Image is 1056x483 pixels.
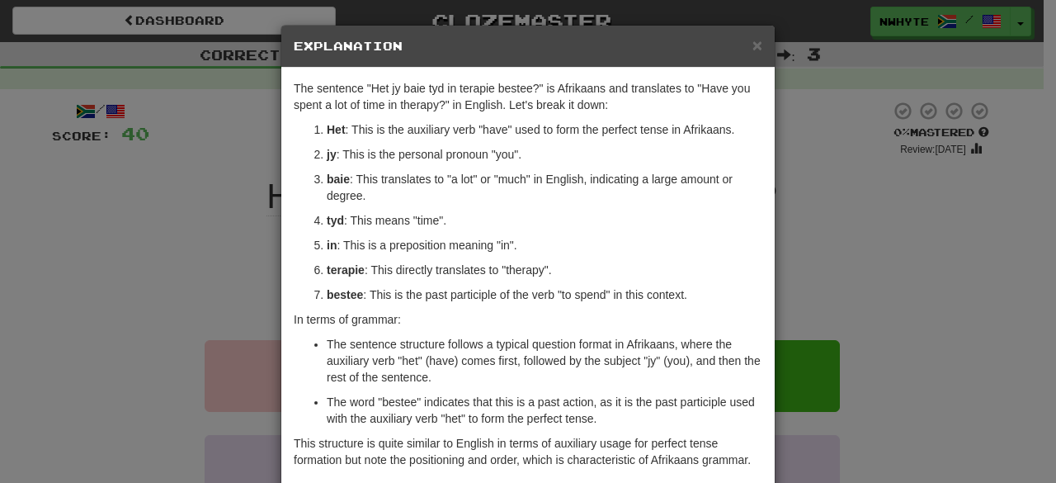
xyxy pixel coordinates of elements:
p: : This means "time". [327,212,762,229]
p: The word "bestee" indicates that this is a past action, as it is the past participle used with th... [327,394,762,427]
p: In terms of grammar: [294,311,762,328]
span: × [752,36,762,54]
strong: baie [327,173,350,186]
p: : This is the personal pronoun "you". [327,146,762,163]
button: Close [752,36,762,54]
p: : This is the past participle of the verb "to spend" in this context. [327,286,762,303]
p: : This is the auxiliary verb "have" used to form the perfect tense in Afrikaans. [327,121,762,138]
strong: bestee [327,288,363,301]
p: : This is a preposition meaning "in". [327,237,762,253]
p: : This directly translates to "therapy". [327,262,762,278]
strong: Het [327,123,346,136]
h5: Explanation [294,38,762,54]
p: This structure is quite similar to English in terms of auxiliary usage for perfect tense formatio... [294,435,762,468]
strong: tyd [327,214,344,227]
strong: terapie [327,263,365,277]
p: The sentence structure follows a typical question format in Afrikaans, where the auxiliary verb "... [327,336,762,386]
p: The sentence "Het jy baie tyd in terapie bestee?" is Afrikaans and translates to "Have you spent ... [294,80,762,113]
p: : This translates to "a lot" or "much" in English, indicating a large amount or degree. [327,171,762,204]
strong: in [327,239,337,252]
strong: jy [327,148,337,161]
